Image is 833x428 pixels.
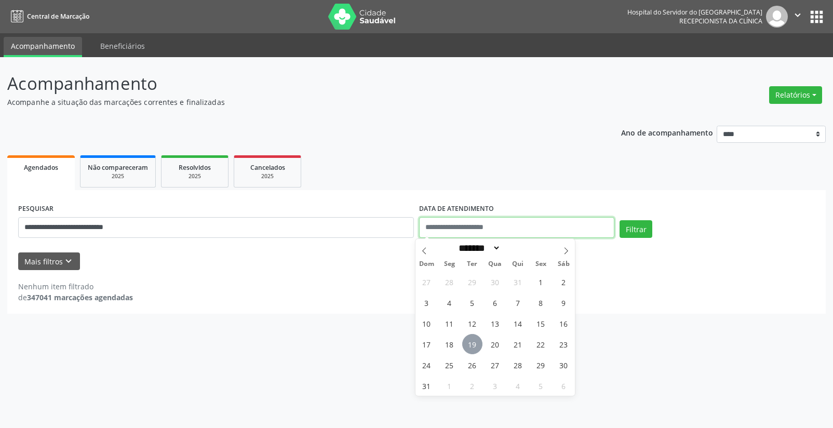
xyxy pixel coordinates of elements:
[508,272,528,292] span: Julho 31, 2025
[439,272,460,292] span: Julho 28, 2025
[439,355,460,375] span: Agosto 25, 2025
[439,292,460,313] span: Agosto 4, 2025
[792,9,803,21] i: 
[554,292,574,313] span: Agosto 9, 2025
[529,261,552,267] span: Sex
[769,86,822,104] button: Relatórios
[552,261,575,267] span: Sáb
[250,163,285,172] span: Cancelados
[485,334,505,354] span: Agosto 20, 2025
[554,272,574,292] span: Agosto 2, 2025
[24,163,58,172] span: Agendados
[416,313,437,333] span: Agosto 10, 2025
[788,6,808,28] button: 
[627,8,762,17] div: Hospital do Servidor do [GEOGRAPHIC_DATA]
[415,261,438,267] span: Dom
[506,261,529,267] span: Qui
[169,172,221,180] div: 2025
[679,17,762,25] span: Recepcionista da clínica
[462,292,482,313] span: Agosto 5, 2025
[462,355,482,375] span: Agosto 26, 2025
[462,313,482,333] span: Agosto 12, 2025
[554,376,574,396] span: Setembro 6, 2025
[18,292,133,303] div: de
[7,97,580,108] p: Acompanhe a situação das marcações correntes e finalizadas
[485,313,505,333] span: Agosto 13, 2025
[531,292,551,313] span: Agosto 8, 2025
[241,172,293,180] div: 2025
[419,201,494,217] label: DATA DE ATENDIMENTO
[508,334,528,354] span: Agosto 21, 2025
[439,334,460,354] span: Agosto 18, 2025
[416,292,437,313] span: Agosto 3, 2025
[4,37,82,57] a: Acompanhamento
[531,376,551,396] span: Setembro 5, 2025
[554,355,574,375] span: Agosto 30, 2025
[766,6,788,28] img: img
[531,272,551,292] span: Agosto 1, 2025
[18,201,53,217] label: PESQUISAR
[93,37,152,55] a: Beneficiários
[88,163,148,172] span: Não compareceram
[462,334,482,354] span: Agosto 19, 2025
[18,281,133,292] div: Nenhum item filtrado
[63,256,74,267] i: keyboard_arrow_down
[416,334,437,354] span: Agosto 17, 2025
[531,313,551,333] span: Agosto 15, 2025
[620,220,652,238] button: Filtrar
[485,292,505,313] span: Agosto 6, 2025
[455,243,501,253] select: Month
[531,334,551,354] span: Agosto 22, 2025
[808,8,826,26] button: apps
[621,126,713,139] p: Ano de acompanhamento
[501,243,535,253] input: Year
[439,376,460,396] span: Setembro 1, 2025
[461,261,483,267] span: Ter
[179,163,211,172] span: Resolvidos
[554,334,574,354] span: Agosto 23, 2025
[508,355,528,375] span: Agosto 28, 2025
[462,272,482,292] span: Julho 29, 2025
[462,376,482,396] span: Setembro 2, 2025
[27,292,133,302] strong: 347041 marcações agendadas
[7,8,89,25] a: Central de Marcação
[7,71,580,97] p: Acompanhamento
[18,252,80,271] button: Mais filtroskeyboard_arrow_down
[485,355,505,375] span: Agosto 27, 2025
[416,272,437,292] span: Julho 27, 2025
[27,12,89,21] span: Central de Marcação
[416,376,437,396] span: Agosto 31, 2025
[508,292,528,313] span: Agosto 7, 2025
[438,261,461,267] span: Seg
[483,261,506,267] span: Qua
[416,355,437,375] span: Agosto 24, 2025
[88,172,148,180] div: 2025
[485,272,505,292] span: Julho 30, 2025
[508,376,528,396] span: Setembro 4, 2025
[439,313,460,333] span: Agosto 11, 2025
[508,313,528,333] span: Agosto 14, 2025
[531,355,551,375] span: Agosto 29, 2025
[554,313,574,333] span: Agosto 16, 2025
[485,376,505,396] span: Setembro 3, 2025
